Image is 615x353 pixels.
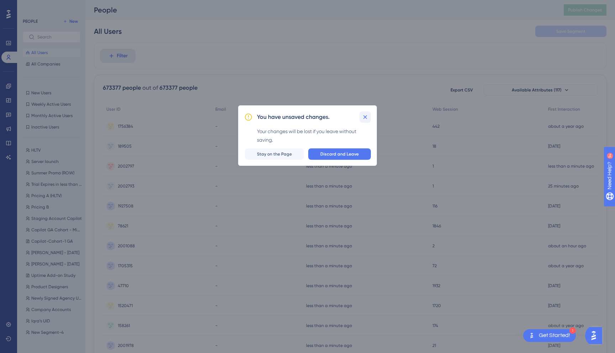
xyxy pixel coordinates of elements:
[320,151,359,157] span: Discard and Leave
[585,325,606,346] iframe: UserGuiding AI Assistant Launcher
[527,331,536,340] img: launcher-image-alternative-text
[539,332,570,339] div: Get Started!
[17,2,44,10] span: Need Help?
[257,113,330,121] h2: You have unsaved changes.
[523,329,576,342] div: Open Get Started! checklist, remaining modules: 1
[257,151,292,157] span: Stay on the Page
[257,127,371,144] div: Your changes will be lost if you leave without saving.
[48,4,53,9] div: 9+
[569,327,576,334] div: 1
